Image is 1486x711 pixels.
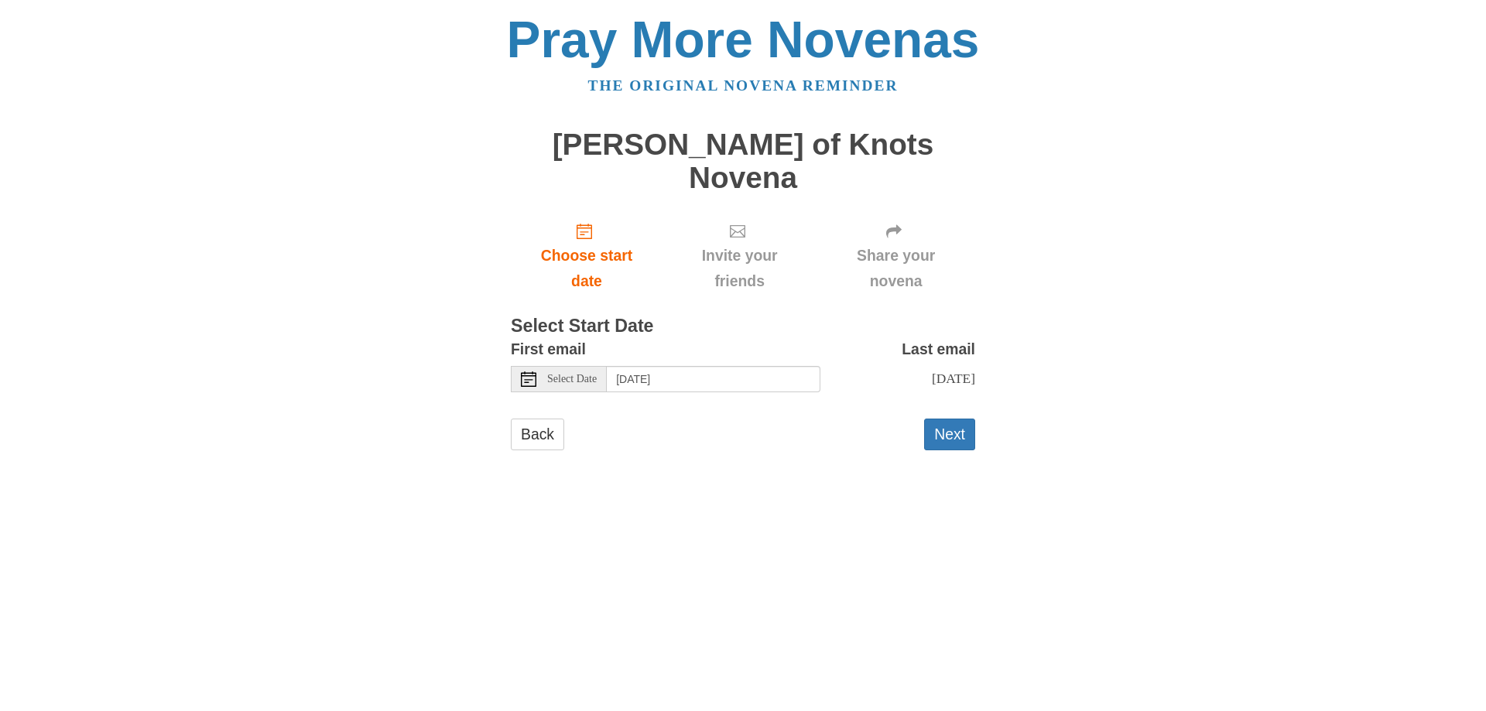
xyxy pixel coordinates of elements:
[924,419,975,450] button: Next
[678,243,801,294] span: Invite your friends
[511,316,975,337] h3: Select Start Date
[511,419,564,450] a: Back
[902,337,975,362] label: Last email
[588,77,899,94] a: The original novena reminder
[547,374,597,385] span: Select Date
[526,243,647,294] span: Choose start date
[511,128,975,194] h1: [PERSON_NAME] of Knots Novena
[832,243,960,294] span: Share your novena
[663,210,817,302] div: Click "Next" to confirm your start date first.
[507,11,980,68] a: Pray More Novenas
[932,371,975,386] span: [DATE]
[817,210,975,302] div: Click "Next" to confirm your start date first.
[511,210,663,302] a: Choose start date
[511,337,586,362] label: First email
